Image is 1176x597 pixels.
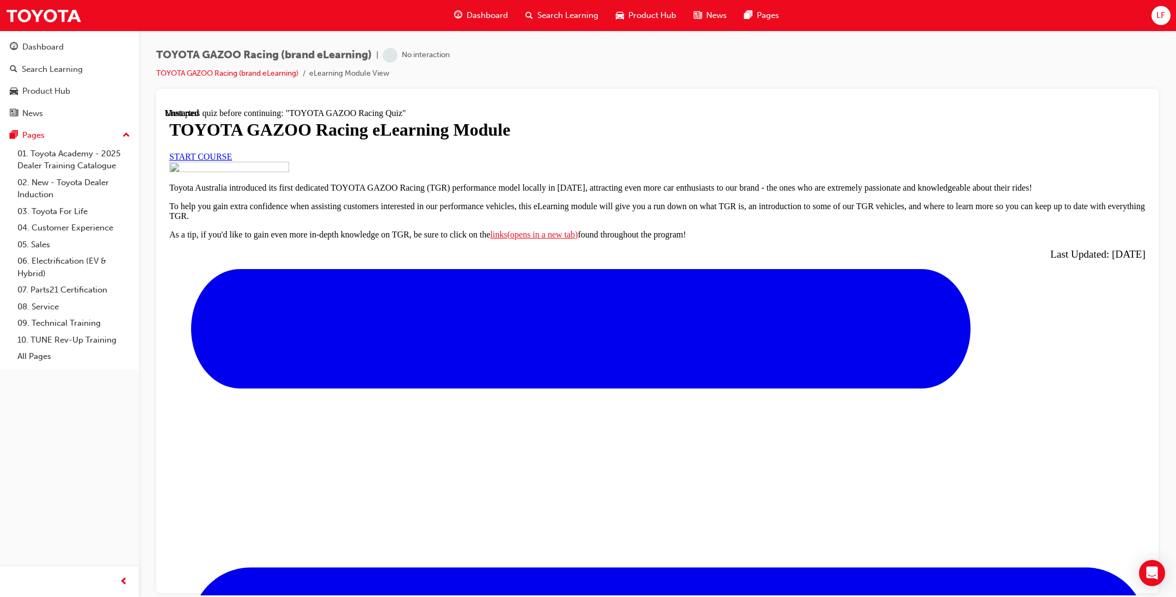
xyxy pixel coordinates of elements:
img: Trak [5,3,82,28]
span: News [706,9,727,22]
a: 01. Toyota Academy - 2025 Dealer Training Catalogue [13,145,134,174]
a: All Pages [13,348,134,365]
span: car-icon [616,9,624,22]
a: TOYOTA GAZOO Racing (brand eLearning) [156,69,298,78]
a: 06. Electrification (EV & Hybrid) [13,253,134,282]
span: car-icon [10,87,18,96]
span: search-icon [10,65,17,75]
a: search-iconSearch Learning [517,4,607,27]
span: Last Updated: [DATE] [885,140,981,151]
span: TOYOTA GAZOO Racing (brand eLearning) [156,49,372,62]
a: 05. Sales [13,236,134,253]
span: Product Hub [628,9,676,22]
span: pages-icon [744,9,752,22]
a: 10. TUNE Rev-Up Training [13,332,134,349]
a: Search Learning [4,59,134,80]
div: Product Hub [22,85,70,98]
span: learningRecordVerb_NONE-icon [383,48,397,63]
div: Search Learning [22,63,83,76]
span: news-icon [10,109,18,119]
a: news-iconNews [685,4,736,27]
span: | [376,49,378,62]
a: Dashboard [4,37,134,57]
button: LF [1151,6,1171,25]
a: News [4,103,134,124]
a: 04. Customer Experience [13,220,134,236]
div: Dashboard [22,41,64,53]
button: DashboardSearch LearningProduct HubNews [4,35,134,125]
div: Pages [22,129,45,142]
span: (opens in a new tab) [342,121,413,131]
a: pages-iconPages [736,4,788,27]
span: search-icon [525,9,533,22]
p: To help you gain extra confidence when assisting customers interested in our performance vehicles... [4,93,981,113]
span: Search Learning [537,9,598,22]
span: news-icon [694,9,702,22]
div: News [22,107,43,120]
a: 03. Toyota For Life [13,203,134,220]
span: pages-icon [10,131,18,141]
button: Pages [4,125,134,145]
span: guage-icon [10,42,18,52]
a: guage-iconDashboard [445,4,517,27]
a: START COURSE [4,44,67,53]
p: As a tip, if you'd like to gain even more in-depth knowledge on TGR, be sure to click on the foun... [4,121,981,131]
span: Pages [757,9,779,22]
a: 08. Service [13,298,134,315]
span: prev-icon [120,575,128,589]
h1: TOYOTA GAZOO Racing eLearning Module [4,11,981,32]
a: 07. Parts21 Certification [13,282,134,298]
a: Product Hub [4,81,134,101]
a: car-iconProduct Hub [607,4,685,27]
p: Toyota Australia introduced its first dedicated TOYOTA GAZOO Racing (TGR) performance model local... [4,75,981,84]
div: No interaction [402,50,450,60]
span: guage-icon [454,9,462,22]
span: Dashboard [467,9,508,22]
span: up-icon [122,129,130,143]
div: Open Intercom Messenger [1139,560,1165,586]
li: eLearning Module View [309,68,389,80]
a: 09. Technical Training [13,315,134,332]
span: LF [1156,9,1165,22]
a: links(opens in a new tab) [326,121,413,131]
a: 02. New - Toyota Dealer Induction [13,174,134,203]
